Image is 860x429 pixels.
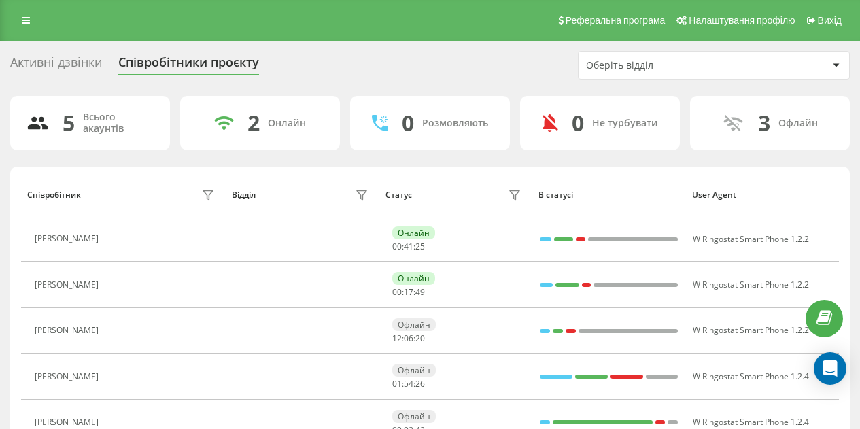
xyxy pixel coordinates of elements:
span: W Ringostat Smart Phone 1.2.4 [693,416,809,428]
div: : : [392,288,425,297]
span: Реферальна програма [566,15,666,26]
div: 0 [572,110,584,136]
div: 3 [758,110,770,136]
span: 17 [404,286,413,298]
div: Розмовляють [422,118,488,129]
span: 54 [404,378,413,390]
span: 26 [415,378,425,390]
div: [PERSON_NAME] [35,372,102,381]
div: Співробітники проєкту [118,55,259,76]
div: : : [392,379,425,389]
div: 0 [402,110,414,136]
div: Не турбувати [592,118,658,129]
span: Вихід [818,15,842,26]
div: [PERSON_NAME] [35,326,102,335]
span: W Ringostat Smart Phone 1.2.2 [693,279,809,290]
span: W Ringostat Smart Phone 1.2.2 [693,324,809,336]
div: Онлайн [392,272,435,285]
span: 06 [404,332,413,344]
div: Онлайн [392,226,435,239]
div: 2 [247,110,260,136]
div: User Agent [692,190,833,200]
span: 00 [392,286,402,298]
div: Відділ [232,190,256,200]
div: : : [392,334,425,343]
span: 41 [404,241,413,252]
div: Всього акаунтів [83,111,154,135]
span: 25 [415,241,425,252]
span: 20 [415,332,425,344]
div: Активні дзвінки [10,55,102,76]
div: Офлайн [778,118,818,129]
div: Співробітник [27,190,81,200]
span: Налаштування профілю [689,15,795,26]
span: 12 [392,332,402,344]
div: [PERSON_NAME] [35,280,102,290]
span: W Ringostat Smart Phone 1.2.2 [693,233,809,245]
div: [PERSON_NAME] [35,417,102,427]
div: Онлайн [268,118,306,129]
div: Оберіть відділ [586,60,749,71]
span: 01 [392,378,402,390]
div: 5 [63,110,75,136]
span: 00 [392,241,402,252]
div: Статус [385,190,412,200]
span: W Ringostat Smart Phone 1.2.4 [693,371,809,382]
div: Офлайн [392,364,436,377]
div: Офлайн [392,318,436,331]
div: В статусі [538,190,679,200]
div: Офлайн [392,410,436,423]
div: : : [392,242,425,252]
span: 49 [415,286,425,298]
div: [PERSON_NAME] [35,234,102,243]
div: Open Intercom Messenger [814,352,846,385]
